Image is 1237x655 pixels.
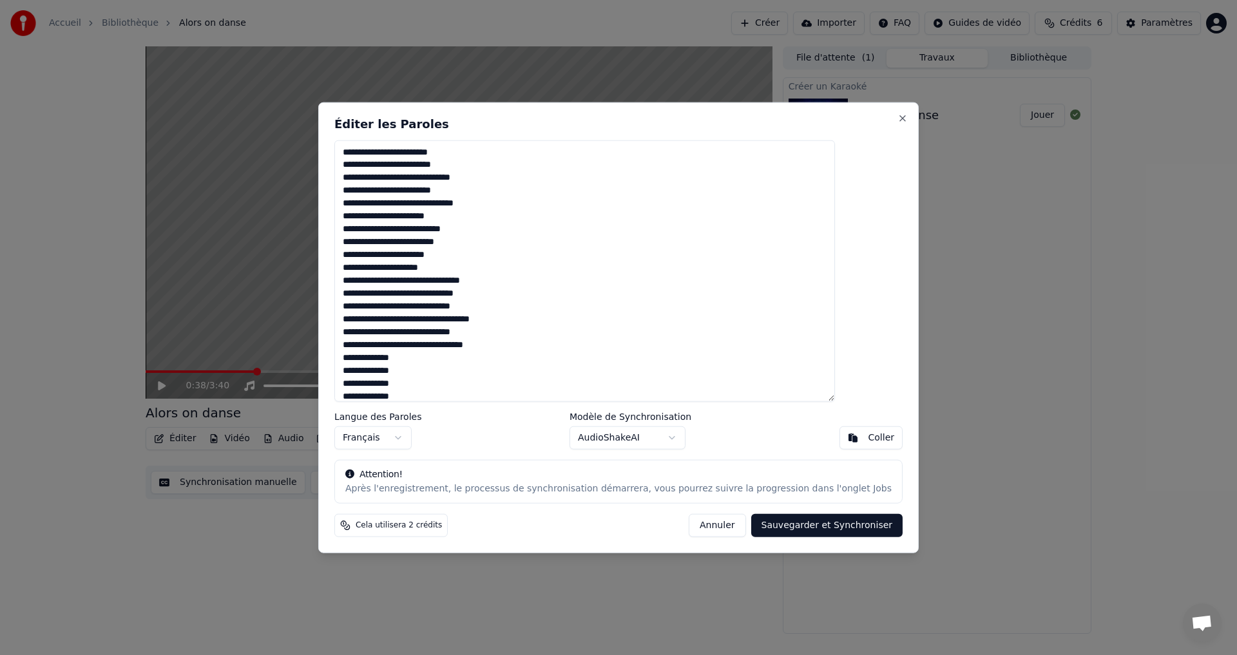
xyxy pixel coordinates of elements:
label: Langue des Paroles [334,412,422,421]
div: Attention! [345,468,892,481]
label: Modèle de Synchronisation [570,412,691,421]
button: Annuler [689,514,745,537]
div: Coller [868,432,895,444]
button: Sauvegarder et Synchroniser [751,514,903,537]
span: Cela utilisera 2 crédits [356,520,442,531]
h2: Éditer les Paroles [334,118,903,129]
div: Après l'enregistrement, le processus de synchronisation démarrera, vous pourrez suivre la progres... [345,482,892,495]
button: Coller [839,426,903,450]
